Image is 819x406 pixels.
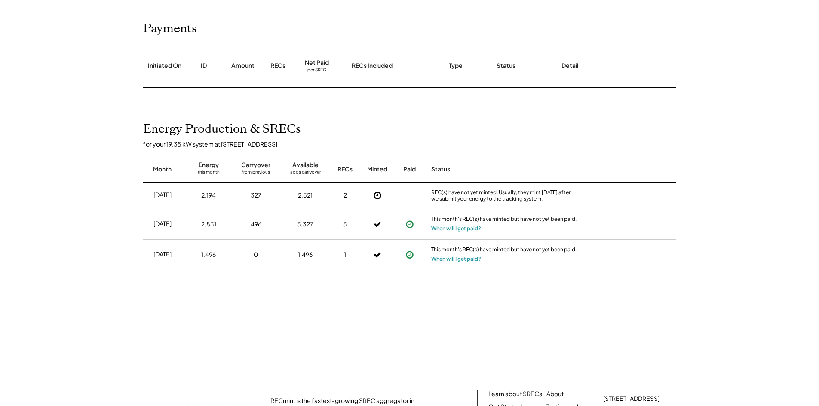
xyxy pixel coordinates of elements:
div: 2,521 [298,191,313,200]
div: RECs [337,165,353,174]
div: 496 [251,220,261,229]
div: 2 [344,191,347,200]
div: Energy [199,161,219,169]
div: Minted [367,165,387,174]
div: Amount [231,61,255,70]
div: 1 [344,250,346,259]
div: Type [449,61,463,70]
div: 1,496 [298,250,313,259]
div: Status [431,165,577,174]
div: this month [198,169,220,178]
div: This month's REC(s) have minted but have not yet been paid. [431,246,577,255]
div: 1,496 [201,250,216,259]
div: 3,327 [297,220,313,229]
div: 3 [343,220,347,229]
div: Month [153,165,172,174]
div: Paid [403,165,416,174]
div: Available [292,161,319,169]
div: adds carryover [290,169,321,178]
div: per SREC [307,67,326,73]
h2: Payments [143,21,197,36]
div: [DATE] [153,191,172,199]
div: from previous [242,169,270,178]
button: Payment approved, but not yet initiated. [403,248,416,261]
div: 327 [251,191,261,200]
div: Detail [561,61,578,70]
a: About [546,390,564,398]
div: [DATE] [153,220,172,228]
div: Carryover [241,161,270,169]
div: ID [201,61,207,70]
div: [DATE] [153,250,172,259]
div: This month's REC(s) have minted but have not yet been paid. [431,216,577,224]
button: Not Yet Minted [371,189,384,202]
button: When will I get paid? [431,224,481,233]
div: Initiated On [148,61,181,70]
div: 2,194 [201,191,216,200]
button: Payment approved, but not yet initiated. [403,218,416,231]
h2: Energy Production & SRECs [143,122,301,137]
div: Net Paid [305,58,329,67]
div: RECs [270,61,285,70]
div: for your 19.35 kW system at [STREET_ADDRESS] [143,140,685,148]
div: 0 [254,250,258,259]
div: 2,831 [201,220,216,229]
div: [STREET_ADDRESS] [603,394,659,403]
a: Learn about SRECs [488,390,542,398]
div: Status [497,61,515,70]
div: RECs Included [352,61,393,70]
button: When will I get paid? [431,255,481,263]
div: REC(s) have not yet minted. Usually, they mint [DATE] after we submit your energy to the tracking... [431,189,577,202]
